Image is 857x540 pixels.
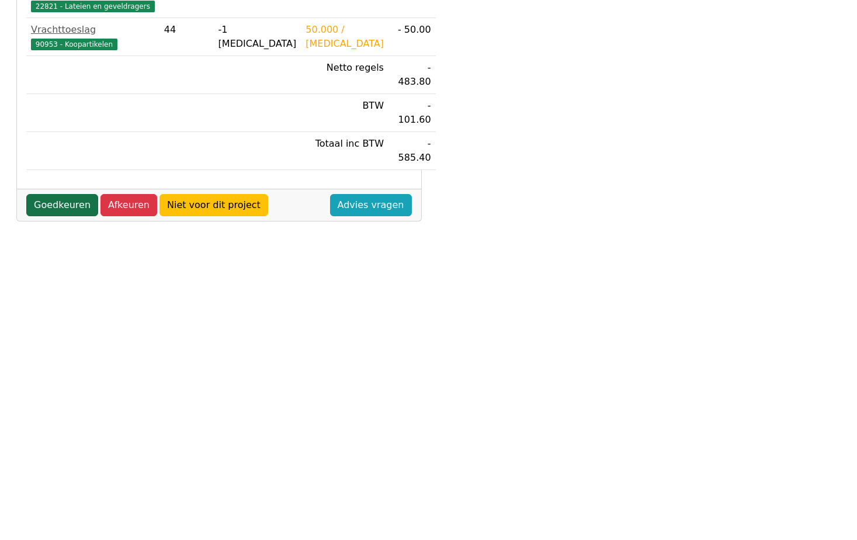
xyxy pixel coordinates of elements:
[159,194,268,216] a: Niet voor dit project
[159,18,214,56] td: 44
[100,194,157,216] a: Afkeuren
[218,23,297,51] div: -1 [MEDICAL_DATA]
[31,1,155,12] span: 22821 - Lateien en geveldragers
[31,23,155,37] div: Vrachttoeslag
[31,23,155,51] a: Vrachttoeslag90953 - Koopartikelen
[301,132,388,170] td: Totaal inc BTW
[330,194,412,216] a: Advies vragen
[26,194,98,216] a: Goedkeuren
[301,56,388,94] td: Netto regels
[388,18,436,56] td: - 50.00
[388,94,436,132] td: - 101.60
[388,132,436,170] td: - 585.40
[301,94,388,132] td: BTW
[388,56,436,94] td: - 483.80
[31,39,117,50] span: 90953 - Koopartikelen
[306,23,384,51] div: 50.000 / [MEDICAL_DATA]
